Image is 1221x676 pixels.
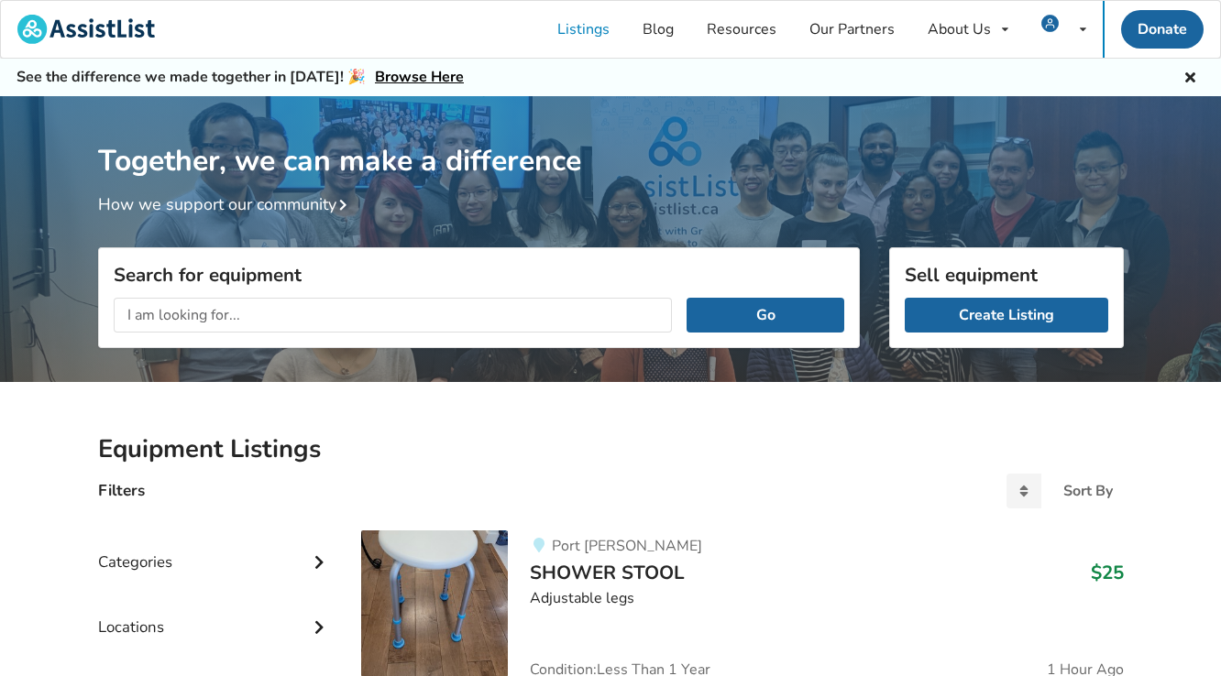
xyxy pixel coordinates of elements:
div: About Us [928,22,991,37]
a: Listings [541,1,626,58]
a: How we support our community [98,193,355,215]
div: Categories [98,516,333,581]
a: Create Listing [905,298,1108,333]
h4: Filters [98,480,145,501]
h3: Sell equipment [905,263,1108,287]
input: I am looking for... [114,298,673,333]
h3: $25 [1091,561,1124,584]
a: Our Partners [793,1,911,58]
h2: Equipment Listings [98,433,1124,465]
a: Blog [626,1,690,58]
span: Port [PERSON_NAME] [552,536,702,556]
h5: See the difference we made together in [DATE]! 🎉 [16,68,464,87]
div: Adjustable legs [530,588,1123,609]
img: assistlist-logo [17,15,155,44]
button: Go [687,298,843,333]
a: Resources [690,1,793,58]
a: Browse Here [375,67,464,87]
a: Donate [1121,10,1204,49]
img: user icon [1041,15,1059,32]
h3: Search for equipment [114,263,844,287]
span: SHOWER STOOL [530,560,685,585]
div: Locations [98,581,333,646]
div: Sort By [1063,484,1113,498]
h1: Together, we can make a difference [98,96,1124,180]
